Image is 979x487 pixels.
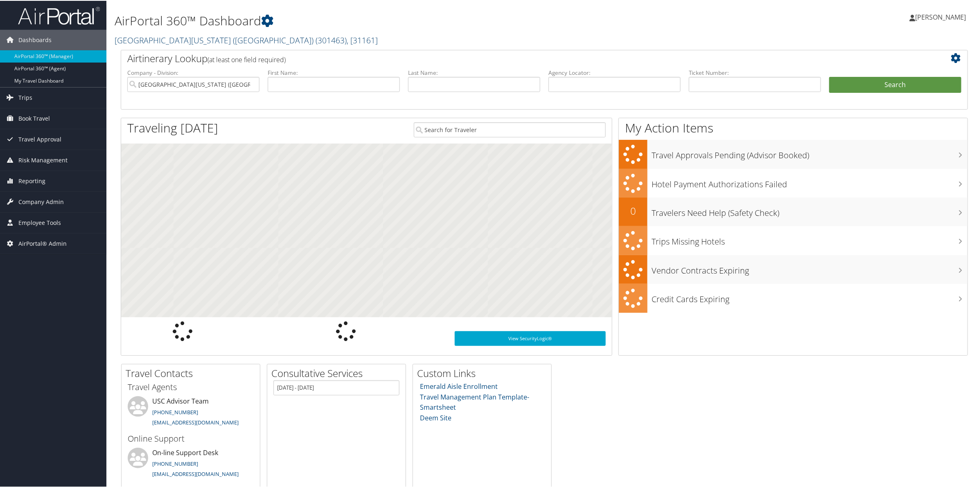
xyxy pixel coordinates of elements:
span: , [ 31161 ] [347,34,378,45]
h1: My Action Items [619,119,968,136]
h3: Travelers Need Help (Safety Check) [652,202,968,218]
a: Emerald Aisle Enrollment [420,381,498,390]
h3: Credit Cards Expiring [652,289,968,304]
h2: Custom Links [417,366,551,379]
span: AirPortal® Admin [18,233,67,253]
h3: Trips Missing Hotels [652,231,968,247]
label: Last Name: [408,68,540,76]
label: First Name: [268,68,400,76]
a: Hotel Payment Authorizations Failed [619,168,968,197]
a: Trips Missing Hotels [619,225,968,254]
h3: Travel Agents [128,381,254,392]
a: Deem Site [420,413,452,422]
h3: Vendor Contracts Expiring [652,260,968,276]
span: Risk Management [18,149,68,170]
li: On-line Support Desk [124,447,258,480]
span: [PERSON_NAME] [915,12,966,21]
a: [PERSON_NAME] [909,4,974,29]
a: [GEOGRAPHIC_DATA][US_STATE] ([GEOGRAPHIC_DATA]) [115,34,378,45]
a: Travel Approvals Pending (Advisor Booked) [619,139,968,168]
h3: Online Support [128,432,254,444]
h2: Travel Contacts [126,366,260,379]
h3: Travel Approvals Pending (Advisor Booked) [652,145,968,160]
a: Credit Cards Expiring [619,283,968,312]
h3: Hotel Payment Authorizations Failed [652,174,968,189]
a: [EMAIL_ADDRESS][DOMAIN_NAME] [152,469,239,477]
img: airportal-logo.png [18,5,100,25]
h1: AirPortal 360™ Dashboard [115,11,688,29]
span: Book Travel [18,108,50,128]
h2: 0 [619,203,647,217]
a: View SecurityLogic® [455,330,606,345]
a: [PHONE_NUMBER] [152,459,198,467]
h2: Airtinerary Lookup [127,51,891,65]
span: (at least one field required) [208,54,286,63]
span: ( 301463 ) [316,34,347,45]
a: Vendor Contracts Expiring [619,254,968,283]
span: Employee Tools [18,212,61,232]
span: Travel Approval [18,128,61,149]
span: Company Admin [18,191,64,211]
span: Reporting [18,170,45,191]
span: Dashboards [18,29,52,49]
label: Company - Division: [127,68,259,76]
a: [EMAIL_ADDRESS][DOMAIN_NAME] [152,418,239,425]
a: Travel Management Plan Template- Smartsheet [420,392,530,411]
a: 0Travelers Need Help (Safety Check) [619,197,968,225]
label: Ticket Number: [689,68,821,76]
label: Agency Locator: [548,68,681,76]
button: Search [829,76,961,92]
li: USC Advisor Team [124,395,258,429]
span: Trips [18,87,32,107]
h2: Consultative Services [271,366,406,379]
a: [PHONE_NUMBER] [152,408,198,415]
h1: Traveling [DATE] [127,119,218,136]
input: Search for Traveler [414,121,606,137]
